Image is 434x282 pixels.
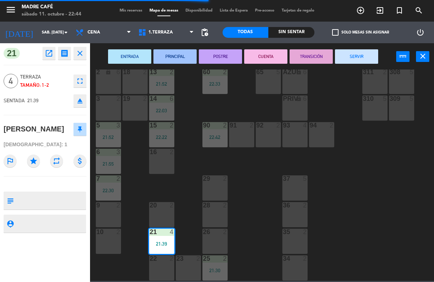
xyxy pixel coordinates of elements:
div: 2 [223,175,227,182]
div: 2 [116,202,121,209]
div: 2 [303,202,307,209]
i: search [415,6,423,15]
div: 28 [203,202,203,209]
div: 22:33 [202,81,228,86]
div: sábado 11. octubre - 22:44 [22,11,81,18]
i: fullscreen [76,77,84,85]
i: menu [5,4,16,15]
span: Disponibilidad [182,9,216,13]
div: 34 [283,255,283,262]
i: subject [6,197,14,205]
i: power_input [399,52,407,61]
div: 21:30 [202,268,228,273]
div: 2 [170,149,174,155]
div: 2 [170,122,174,129]
button: power_input [396,51,410,62]
i: star [27,155,40,167]
div: Madre Café [22,4,81,11]
div: 2 [250,122,254,129]
i: receipt [60,49,69,58]
div: 3 [116,149,121,155]
div: 2 [170,255,174,262]
span: 21:39 [27,98,39,103]
div: 25 [203,255,203,262]
i: eject [76,97,84,105]
i: attach_money [73,155,86,167]
div: 22:42 [202,135,228,140]
div: Tamaño: 1-2 [20,81,70,89]
button: fullscreen [73,75,86,88]
span: pending_actions [200,28,209,37]
div: 2 [170,202,174,209]
div: [PERSON_NAME] [4,123,64,135]
i: outlined_flag [4,155,17,167]
div: 6 [303,95,307,102]
span: Mapa de mesas [146,9,182,13]
div: 2 [116,95,121,102]
button: eject [73,94,86,107]
button: POSTRE [199,49,242,64]
span: RESERVAR MESA [351,4,370,17]
div: 93 [283,122,283,129]
div: 2 [330,122,334,129]
div: 6 [116,69,121,75]
button: receipt [58,47,71,60]
span: BUSCAR [409,4,429,17]
i: person_pin [6,220,14,228]
div: 311 [363,69,363,75]
button: close [416,51,429,62]
div: 36 [283,202,283,209]
div: 2 [143,95,147,102]
div: Sin sentar [268,27,314,38]
div: 21:55 [96,161,121,166]
button: TRANSICIÓN [290,49,333,64]
div: 6 [303,69,307,75]
div: 2 [170,69,174,75]
div: 60 [203,69,203,75]
div: 2 [223,255,227,262]
div: 5 [383,95,387,102]
div: 22:03 [149,108,174,113]
div: 3 [116,122,121,129]
div: 21:39 [149,241,174,246]
span: Reserva especial [390,4,409,17]
div: 5 [276,69,281,75]
button: SERVIR [335,49,378,64]
i: turned_in_not [395,6,404,15]
div: 19 [123,95,124,102]
i: lock [105,69,111,75]
i: close [76,49,84,58]
div: 2 [196,255,201,262]
div: 2 [116,175,121,182]
div: PRIV [283,95,283,102]
span: 1.Terraza [148,30,173,35]
span: Tarjetas de regalo [278,9,318,13]
i: repeat [50,155,63,167]
span: Lista de Espera [216,9,251,13]
div: 2 [116,229,121,235]
div: 2 [223,69,227,75]
span: Cena [88,30,100,35]
span: Mis reservas [116,9,146,13]
div: 310 [363,95,363,102]
div: 5 [303,175,307,182]
div: 22:30 [96,188,121,193]
i: power_settings_new [416,28,425,37]
button: open_in_new [42,47,55,60]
